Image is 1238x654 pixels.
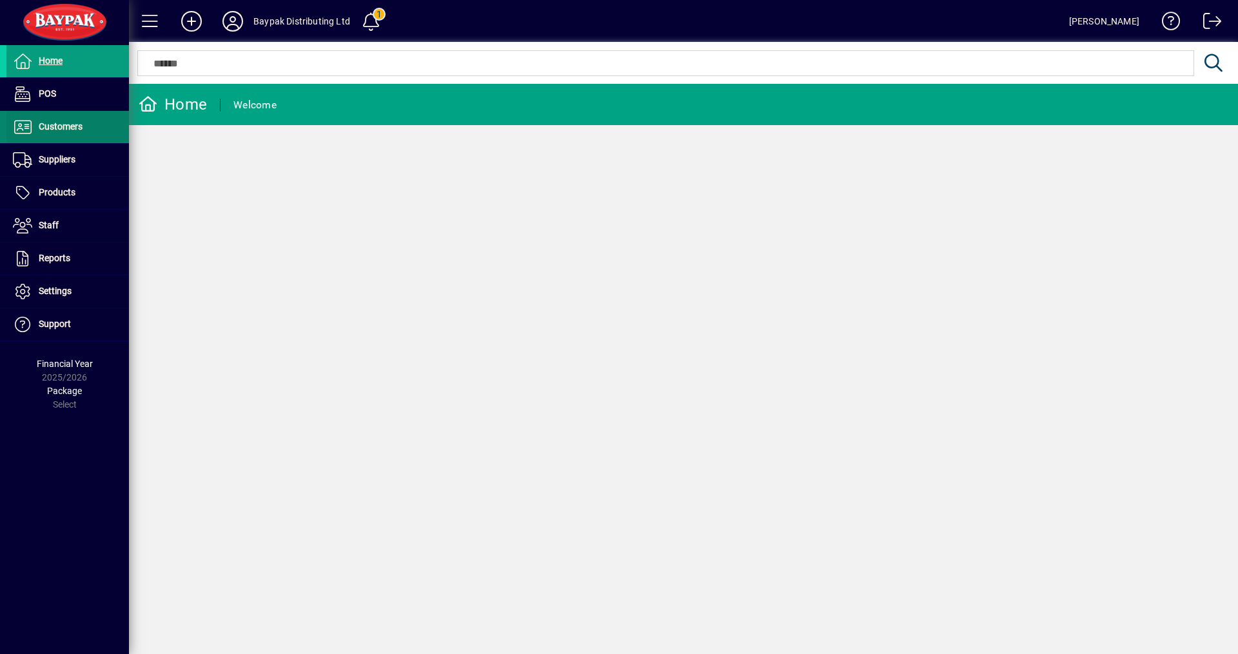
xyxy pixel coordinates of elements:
a: Customers [6,111,129,143]
span: Products [39,187,75,197]
span: Staff [39,220,59,230]
span: Suppliers [39,154,75,164]
div: Home [139,94,207,115]
button: Add [171,10,212,33]
a: Logout [1194,3,1222,45]
a: Settings [6,275,129,308]
a: Support [6,308,129,341]
div: Baypak Distributing Ltd [253,11,350,32]
span: Home [39,55,63,66]
a: Staff [6,210,129,242]
a: POS [6,78,129,110]
span: Settings [39,286,72,296]
span: Financial Year [37,359,93,369]
a: Products [6,177,129,209]
span: Package [47,386,82,396]
span: Support [39,319,71,329]
span: POS [39,88,56,99]
button: Profile [212,10,253,33]
div: Welcome [233,95,277,115]
span: Reports [39,253,70,263]
a: Reports [6,243,129,275]
a: Knowledge Base [1152,3,1181,45]
span: Customers [39,121,83,132]
div: [PERSON_NAME] [1069,11,1139,32]
a: Suppliers [6,144,129,176]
